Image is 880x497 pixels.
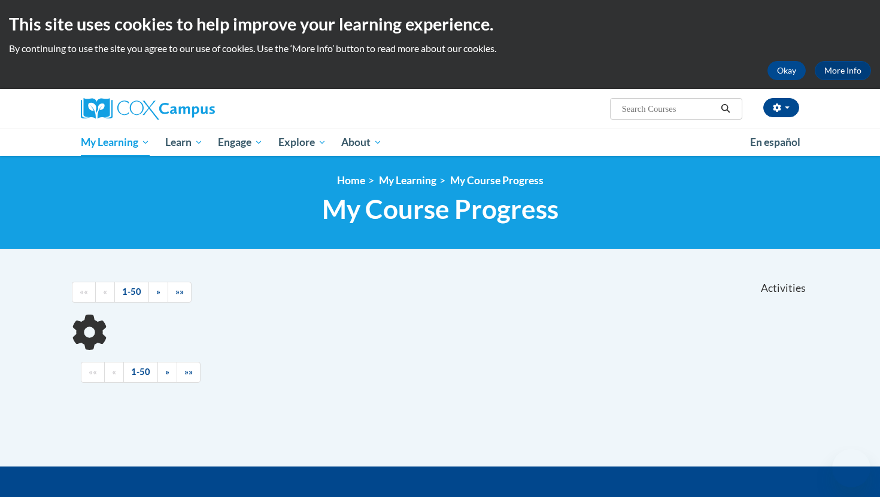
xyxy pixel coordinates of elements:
[81,135,150,150] span: My Learning
[156,286,160,297] span: »
[9,42,871,55] p: By continuing to use the site you agree to our use of cookies. Use the ‘More info’ button to read...
[9,12,871,36] h2: This site uses cookies to help improve your learning experience.
[184,367,193,377] span: »»
[379,174,436,187] a: My Learning
[157,362,177,383] a: Next
[123,362,158,383] a: 1-50
[81,362,105,383] a: Begining
[750,136,800,148] span: En español
[767,61,806,80] button: Okay
[341,135,382,150] span: About
[103,286,107,297] span: «
[80,286,88,297] span: ««
[175,286,184,297] span: »»
[337,174,365,187] a: Home
[763,98,799,117] button: Account Settings
[112,367,116,377] span: «
[104,362,124,383] a: Previous
[761,282,806,295] span: Activities
[89,367,97,377] span: ««
[717,102,735,116] button: Search
[271,129,334,156] a: Explore
[95,282,115,303] a: Previous
[63,129,817,156] div: Main menu
[815,61,871,80] a: More Info
[322,193,559,225] span: My Course Progress
[210,129,271,156] a: Engage
[157,129,211,156] a: Learn
[148,282,168,303] a: Next
[168,282,192,303] a: End
[72,282,96,303] a: Begining
[165,135,203,150] span: Learn
[450,174,544,187] a: My Course Progress
[621,102,717,116] input: Search Courses
[278,135,326,150] span: Explore
[832,449,870,487] iframe: Button to launch messaging window
[81,98,308,120] a: Cox Campus
[114,282,149,303] a: 1-50
[73,129,157,156] a: My Learning
[218,135,263,150] span: Engage
[81,98,215,120] img: Cox Campus
[742,130,808,155] a: En español
[165,367,169,377] span: »
[334,129,390,156] a: About
[177,362,201,383] a: End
